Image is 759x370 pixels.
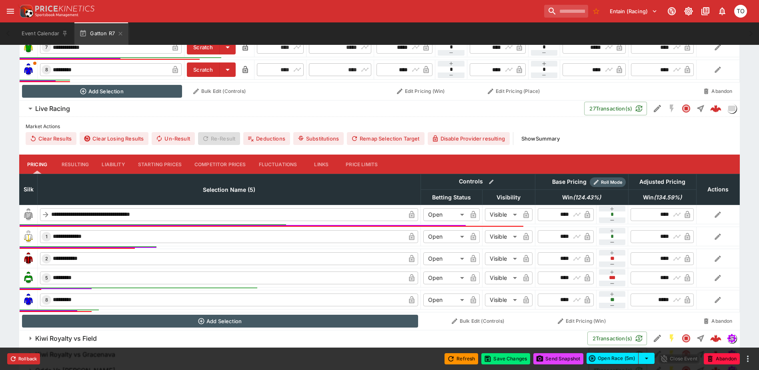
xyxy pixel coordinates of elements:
[544,5,588,18] input: search
[517,132,565,145] button: ShowSummary
[704,353,740,364] button: Abandon
[44,256,50,261] span: 2
[44,44,49,50] span: 7
[243,132,290,145] button: Deductions
[376,85,465,98] button: Edit Pricing (Win)
[485,271,520,284] div: Visible
[699,85,737,98] button: Abandon
[704,354,740,362] span: Mark an event as closed and abandoned.
[22,252,35,265] img: runner 2
[152,132,194,145] button: Un-Result
[421,174,535,190] th: Controls
[35,13,78,17] img: Sportsbook Management
[743,354,753,364] button: more
[26,120,733,132] label: Market Actions
[693,331,708,346] button: Straight
[587,353,639,364] button: Open Race (5m)
[55,155,95,174] button: Resulting
[681,104,691,113] svg: Closed
[710,103,721,114] div: 50e84491-8e59-48dc-8f98-2ae70fd287e3
[428,132,510,145] button: Disable Provider resulting
[710,333,721,344] img: logo-cerberus--red.svg
[587,332,647,345] button: 2Transaction(s)
[423,252,467,265] div: Open
[188,155,252,174] button: Competitor Prices
[698,4,713,18] button: Documentation
[590,177,626,187] div: Show/hide Price Roll mode configuration.
[44,234,49,239] span: 1
[634,193,691,202] span: Win(134.59%)
[22,271,35,284] img: runner 5
[19,155,55,174] button: Pricing
[19,101,584,117] button: Live Racing
[727,334,737,343] div: simulator
[194,185,264,195] span: Selection Name (5)
[681,4,696,18] button: Toggle light/dark mode
[17,22,73,45] button: Event Calendar
[187,40,220,54] button: Scratch
[732,2,749,20] button: Thomas OConnor
[650,331,665,346] button: Edit Detail
[654,193,682,202] em: ( 134.59 %)
[423,230,467,243] div: Open
[727,104,736,113] img: liveracing
[708,330,724,346] a: 45cb9ce2-e405-4b4b-88d4-24ba773c54a7
[35,6,94,12] img: PriceKinetics
[132,155,188,174] button: Starting Prices
[19,330,587,346] button: Kiwi Royalty vs Field
[699,315,737,328] button: Abandon
[3,4,18,18] button: open drawer
[679,101,693,116] button: Closed
[639,353,655,364] button: select merge strategy
[74,22,128,45] button: Gatton R7
[303,155,339,174] button: Links
[470,85,558,98] button: Edit Pricing (Place)
[22,41,35,54] img: runner 7
[95,155,131,174] button: Liability
[423,294,467,306] div: Open
[679,331,693,346] button: Closed
[485,208,520,221] div: Visible
[423,271,467,284] div: Open
[590,5,603,18] button: No Bookmarks
[20,174,38,205] th: Silk
[715,4,729,18] button: Notifications
[22,85,182,98] button: Add Selection
[423,315,533,328] button: Bulk Edit (Controls)
[445,353,478,364] button: Refresh
[710,103,721,114] img: logo-cerberus--red.svg
[44,297,50,303] span: 8
[485,230,520,243] div: Visible
[22,315,419,328] button: Add Selection
[587,353,655,364] div: split button
[198,132,240,145] span: Re-Result
[488,193,529,202] span: Visibility
[650,101,665,116] button: Edit Detail
[347,132,425,145] button: Remap Selection Target
[339,155,384,174] button: Price Limits
[696,174,739,205] th: Actions
[727,104,737,113] div: liveracing
[605,5,662,18] button: Select Tenant
[693,101,708,116] button: Straight
[486,177,497,187] button: Bulk edit
[708,101,724,117] a: 50e84491-8e59-48dc-8f98-2ae70fd287e3
[22,63,35,76] img: runner 8
[35,334,97,343] h6: Kiwi Royalty vs Field
[187,62,220,77] button: Scratch
[665,331,679,346] button: SGM Enabled
[485,252,520,265] div: Visible
[681,334,691,343] svg: Closed
[485,294,520,306] div: Visible
[573,193,601,202] em: ( 124.43 %)
[423,208,467,221] div: Open
[549,177,590,187] div: Base Pricing
[293,132,344,145] button: Substitutions
[19,346,589,362] button: Kiwi Royalty vs Gracenava
[708,346,724,362] a: 82a98079-f799-46fb-a931-808cdee556ca
[727,334,736,343] img: simulator
[665,101,679,116] button: SGM Disabled
[22,208,35,221] img: blank-silk.png
[665,4,679,18] button: Connected to PK
[18,3,34,19] img: PriceKinetics Logo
